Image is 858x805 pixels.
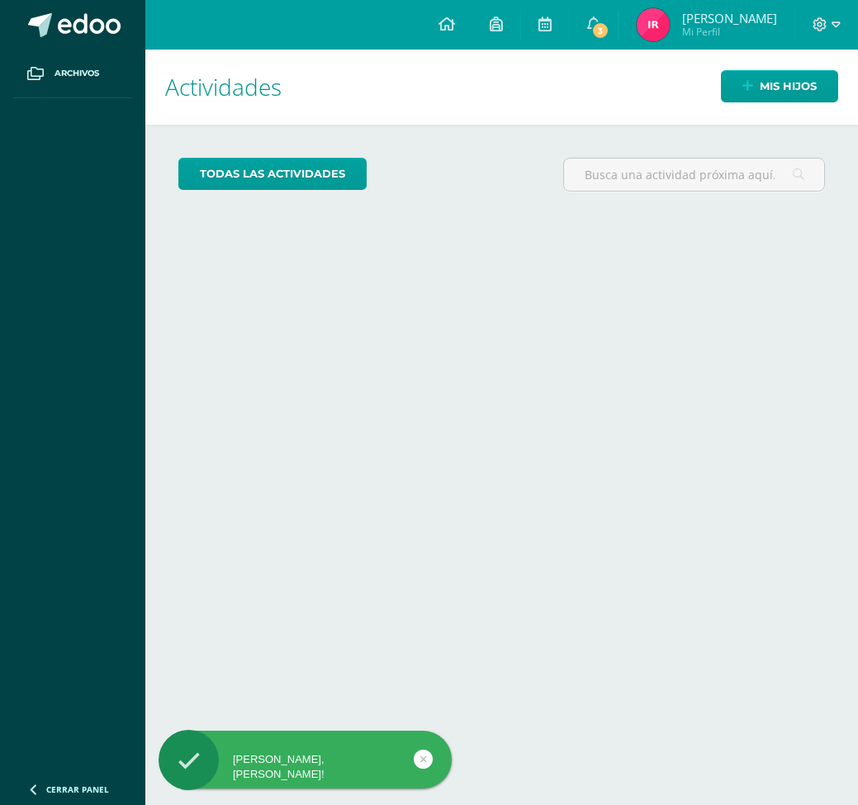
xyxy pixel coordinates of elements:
[55,67,99,80] span: Archivos
[13,50,132,98] a: Archivos
[591,21,609,40] span: 3
[165,50,838,125] h1: Actividades
[682,25,777,39] span: Mi Perfil
[721,70,838,102] a: Mis hijos
[682,10,777,26] span: [PERSON_NAME]
[178,158,367,190] a: todas las Actividades
[760,71,817,102] span: Mis hijos
[46,784,109,795] span: Cerrar panel
[159,752,452,782] div: [PERSON_NAME], [PERSON_NAME]!
[564,159,824,191] input: Busca una actividad próxima aquí...
[637,8,670,41] img: b2c2324d461816bf8380d3aecd38491b.png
